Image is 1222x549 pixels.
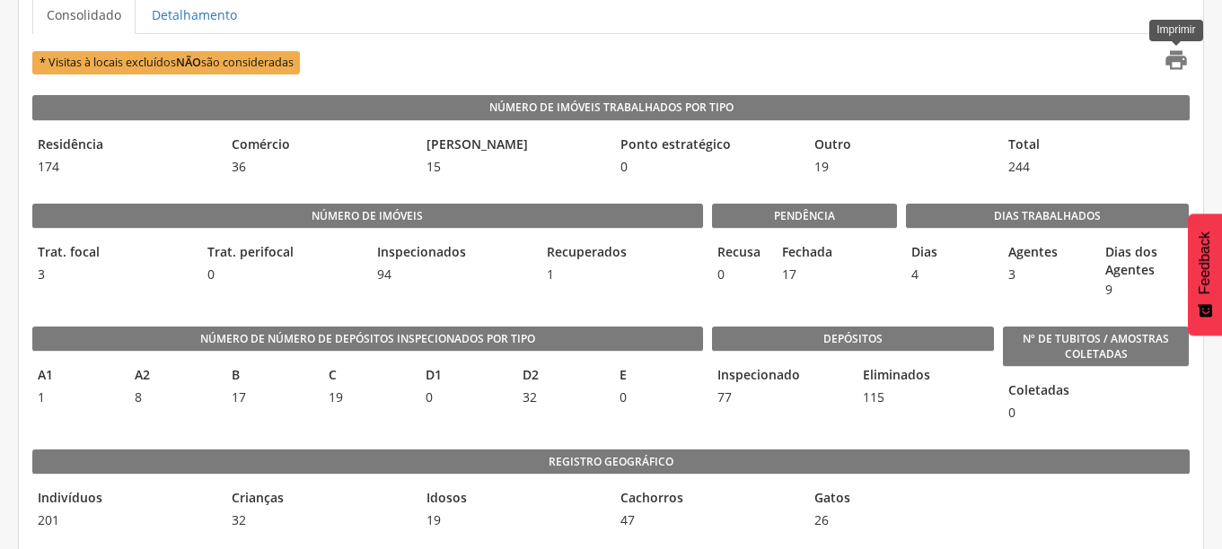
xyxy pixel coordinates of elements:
[906,266,994,283] span: 4
[614,388,702,406] span: 0
[32,158,217,176] span: 174
[32,95,1190,120] legend: Número de Imóveis Trabalhados por Tipo
[421,135,606,156] legend: [PERSON_NAME]
[615,135,800,156] legend: Ponto estratégico
[323,388,411,406] span: 19
[906,243,994,264] legend: Dias
[420,366,508,387] legend: D1
[712,366,848,387] legend: Inspecionado
[32,366,120,387] legend: A1
[1197,231,1213,294] span: Feedback
[32,388,120,406] span: 1
[857,388,994,406] span: 115
[809,489,994,510] legend: Gatos
[1003,404,1014,422] span: 0
[202,243,363,264] legend: Trat. perifocal
[712,327,994,352] legend: Depósitos
[1003,135,1188,156] legend: Total
[176,55,201,70] b: NÃO
[372,243,532,264] legend: Inspecionados
[615,511,800,529] span: 47
[809,511,994,529] span: 26
[1153,48,1189,77] a: Imprimir
[202,266,363,283] span: 0
[1003,266,1091,283] span: 3
[372,266,532,283] span: 94
[32,489,217,510] legend: Indivíduos
[421,489,606,510] legend: Idosos
[777,266,832,283] span: 17
[226,135,411,156] legend: Comércio
[809,135,994,156] legend: Outro
[226,366,314,387] legend: B
[226,158,411,176] span: 36
[712,266,768,283] span: 0
[1003,327,1188,367] legend: Nº de Tubitos / Amostras coletadas
[614,366,702,387] legend: E
[32,511,217,529] span: 201
[712,388,848,406] span: 77
[777,243,832,264] legend: Fechada
[615,158,800,176] span: 0
[1149,20,1202,40] div: Imprimir
[517,388,605,406] span: 32
[517,366,605,387] legend: D2
[323,366,411,387] legend: C
[1188,213,1222,335] button: Feedback - Mostrar pesquisa
[1164,48,1189,73] i: 
[541,243,702,264] legend: Recuperados
[129,366,217,387] legend: A2
[857,366,994,387] legend: Eliminados
[712,243,768,264] legend: Recusa
[226,511,411,529] span: 32
[32,135,217,156] legend: Residência
[541,266,702,283] span: 1
[1003,243,1091,264] legend: Agentes
[1100,243,1188,279] legend: Dias dos Agentes
[32,266,193,283] span: 3
[32,243,193,264] legend: Trat. focal
[226,388,314,406] span: 17
[129,388,217,406] span: 8
[906,204,1188,229] legend: Dias Trabalhados
[1100,281,1188,299] span: 9
[226,489,411,510] legend: Crianças
[1003,158,1188,176] span: 244
[1003,381,1014,402] legend: Coletadas
[32,51,300,74] span: * Visitas à locais excluídos são consideradas
[32,204,703,229] legend: Número de imóveis
[615,489,800,510] legend: Cachorros
[712,204,897,229] legend: Pendência
[32,327,703,352] legend: Número de Número de Depósitos Inspecionados por Tipo
[809,158,994,176] span: 19
[421,158,606,176] span: 15
[421,511,606,529] span: 19
[32,449,1190,475] legend: Registro geográfico
[420,388,508,406] span: 0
